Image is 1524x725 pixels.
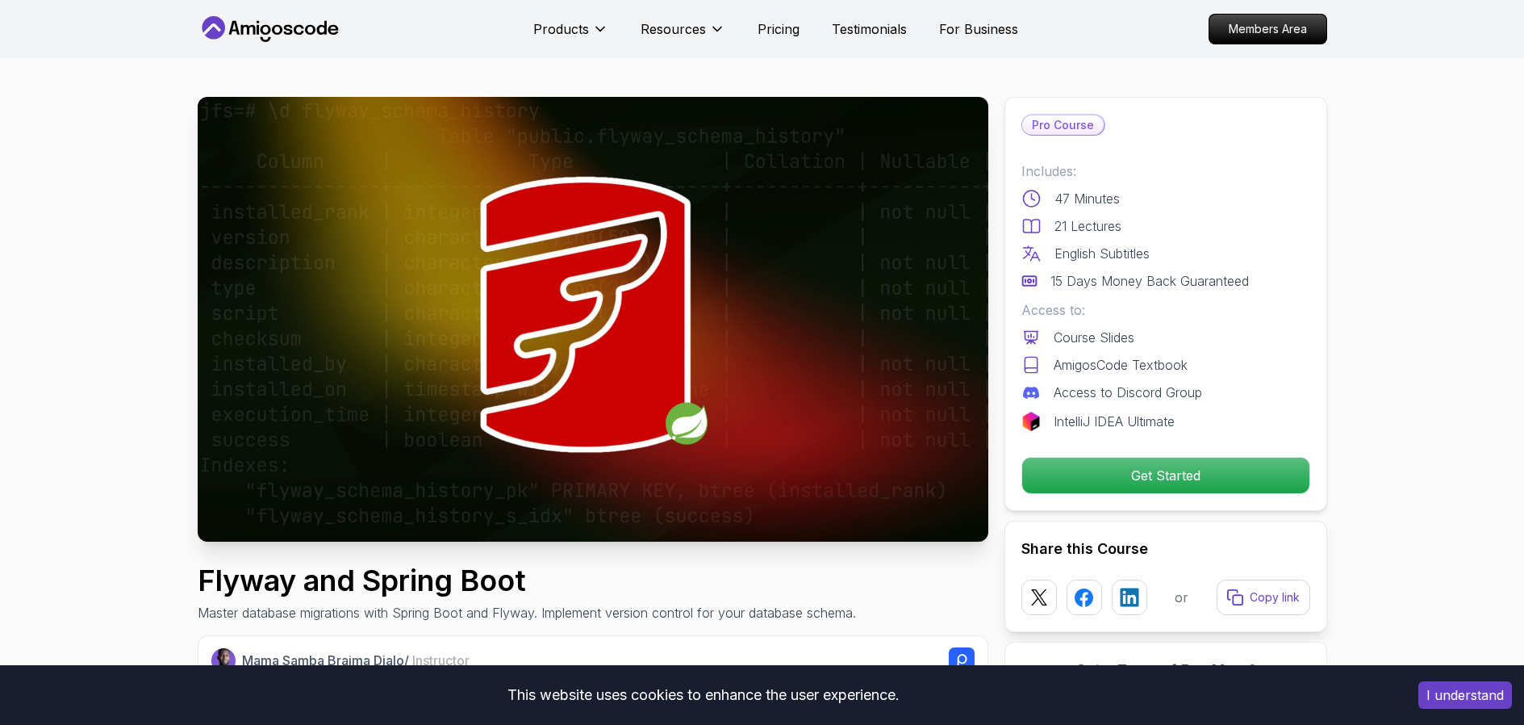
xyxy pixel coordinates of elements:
[832,19,907,39] a: Testimonials
[1209,15,1326,44] p: Members Area
[12,677,1394,713] div: This website uses cookies to enhance the user experience.
[1054,216,1121,236] p: 21 Lectures
[198,97,988,542] img: spring-boot-db-migration_thumbnail
[198,564,856,597] h1: Flyway and Spring Boot
[1054,328,1134,347] p: Course Slides
[1021,659,1310,681] h3: Got a Team of 5 or More?
[1021,538,1310,560] h2: Share this Course
[1418,681,1512,709] button: Accept cookies
[412,652,470,668] span: Instructor
[1050,271,1249,291] p: 15 Days Money Back Guaranteed
[198,603,856,622] p: Master database migrations with Spring Boot and Flyway. Implement version control for your databa...
[939,19,1018,39] a: For Business
[533,19,608,52] button: Products
[1021,300,1310,320] p: Access to:
[1021,457,1310,494] button: Get Started
[1175,588,1188,607] p: or
[1022,458,1309,493] p: Get Started
[242,651,470,670] p: Mama Samba Braima Djalo /
[641,19,706,39] p: Resources
[758,19,800,39] a: Pricing
[1054,189,1120,208] p: 47 Minutes
[533,19,589,39] p: Products
[1424,624,1524,701] iframe: chat widget
[1021,161,1310,181] p: Includes:
[211,648,236,673] img: Nelson Djalo
[1021,412,1041,431] img: jetbrains logo
[641,19,725,52] button: Resources
[1022,115,1104,135] p: Pro Course
[1054,383,1202,402] p: Access to Discord Group
[1054,244,1150,263] p: English Subtitles
[1054,355,1188,375] p: AmigosCode Textbook
[1250,589,1300,606] p: Copy link
[1054,412,1175,431] p: IntelliJ IDEA Ultimate
[1217,580,1310,615] button: Copy link
[1209,14,1327,44] a: Members Area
